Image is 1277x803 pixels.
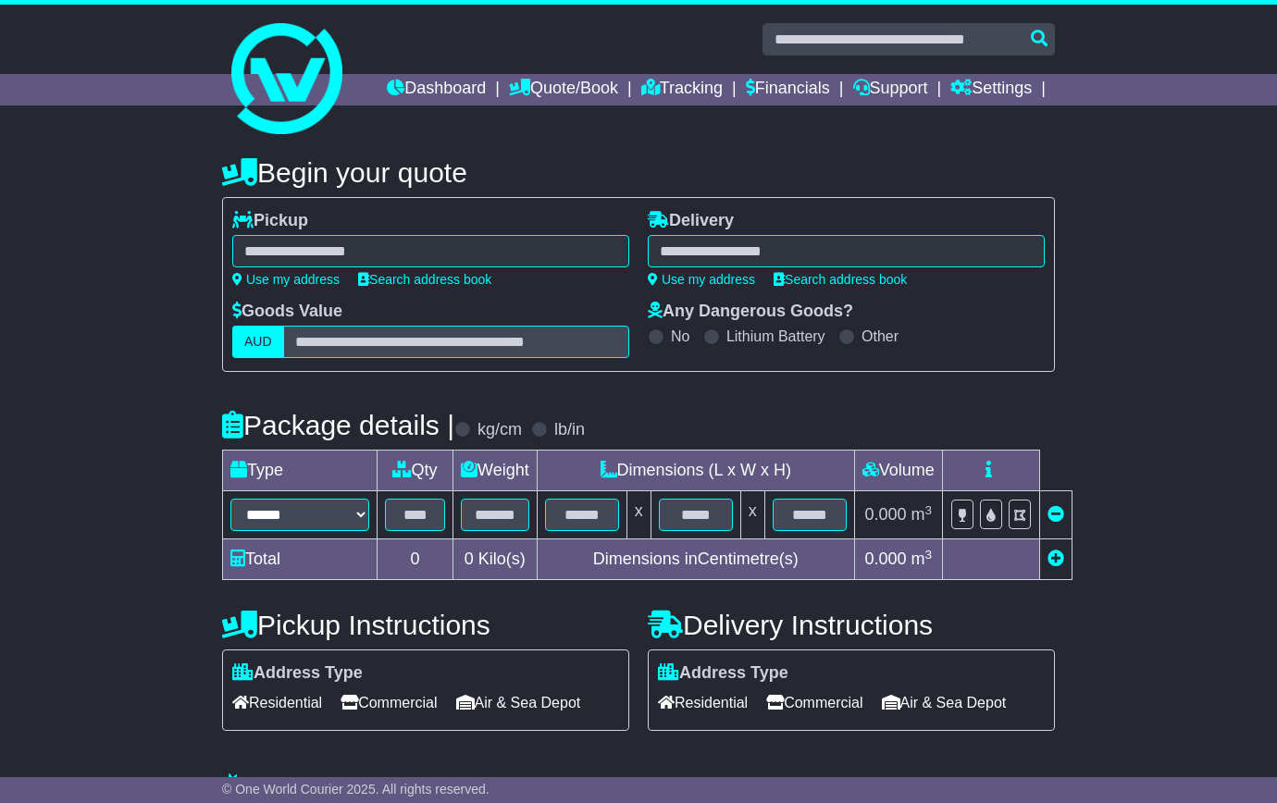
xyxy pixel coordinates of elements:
[232,302,342,322] label: Goods Value
[1048,505,1064,524] a: Remove this item
[1048,550,1064,568] a: Add new item
[658,688,748,717] span: Residential
[465,550,474,568] span: 0
[853,74,928,105] a: Support
[648,272,755,287] a: Use my address
[925,503,933,517] sup: 3
[671,327,689,345] label: No
[726,327,825,345] label: Lithium Battery
[864,505,906,524] span: 0.000
[882,688,1007,717] span: Air & Sea Depot
[232,211,308,231] label: Pickup
[341,688,437,717] span: Commercial
[648,211,734,231] label: Delivery
[911,550,933,568] span: m
[537,451,854,491] td: Dimensions (L x W x H)
[222,157,1055,188] h4: Begin your quote
[222,610,629,640] h4: Pickup Instructions
[746,74,830,105] a: Financials
[950,74,1032,105] a: Settings
[554,420,585,440] label: lb/in
[766,688,862,717] span: Commercial
[232,688,322,717] span: Residential
[456,688,581,717] span: Air & Sea Depot
[626,491,651,539] td: x
[648,610,1055,640] h4: Delivery Instructions
[223,451,378,491] td: Type
[378,539,453,580] td: 0
[222,410,454,440] h4: Package details |
[641,74,723,105] a: Tracking
[453,451,538,491] td: Weight
[509,74,618,105] a: Quote/Book
[925,548,933,562] sup: 3
[222,782,490,797] span: © One World Courier 2025. All rights reserved.
[387,74,486,105] a: Dashboard
[222,772,1055,803] h4: Warranty & Insurance
[232,663,363,684] label: Address Type
[537,539,854,580] td: Dimensions in Centimetre(s)
[864,550,906,568] span: 0.000
[232,326,284,358] label: AUD
[223,539,378,580] td: Total
[358,272,491,287] a: Search address book
[740,491,764,539] td: x
[774,272,907,287] a: Search address book
[854,451,942,491] td: Volume
[232,272,340,287] a: Use my address
[477,420,522,440] label: kg/cm
[862,327,899,345] label: Other
[658,663,788,684] label: Address Type
[648,302,853,322] label: Any Dangerous Goods?
[378,451,453,491] td: Qty
[911,505,933,524] span: m
[453,539,538,580] td: Kilo(s)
